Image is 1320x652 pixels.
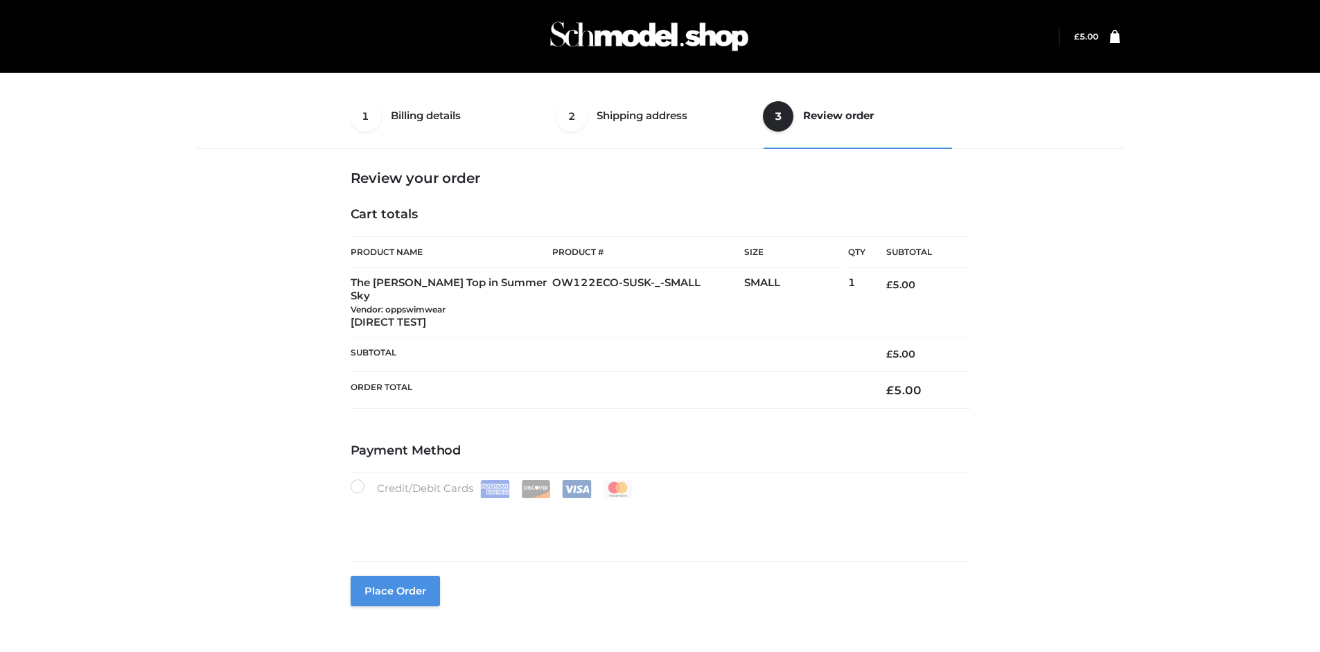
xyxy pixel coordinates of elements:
th: Product Name [351,236,553,268]
button: Place order [351,576,440,606]
img: Amex [480,480,510,498]
span: £ [886,348,892,360]
small: Vendor: oppswimwear [351,304,446,315]
th: Product # [552,236,744,268]
iframe: Secure payment input frame [348,495,967,546]
th: Subtotal [351,337,866,371]
img: Discover [521,480,551,498]
img: Visa [562,480,592,498]
td: 1 [848,268,865,337]
a: £5.00 [1074,31,1098,42]
h3: Review your order [351,170,970,186]
td: The [PERSON_NAME] Top in Summer Sky [DIRECT TEST] [351,268,553,337]
th: Size [744,237,841,268]
bdi: 5.00 [886,279,915,291]
bdi: 5.00 [886,348,915,360]
span: £ [886,279,892,291]
td: OW122ECO-SUSK-_-SMALL [552,268,744,337]
bdi: 5.00 [886,383,922,397]
th: Qty [848,236,865,268]
th: Subtotal [865,237,969,268]
bdi: 5.00 [1074,31,1098,42]
img: Schmodel Admin 964 [545,9,753,64]
img: Mastercard [603,480,633,498]
td: SMALL [744,268,848,337]
span: £ [886,383,894,397]
h4: Payment Method [351,443,970,459]
span: £ [1074,31,1080,42]
label: Credit/Debit Cards [351,479,634,498]
h4: Cart totals [351,207,970,222]
th: Order Total [351,371,866,408]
